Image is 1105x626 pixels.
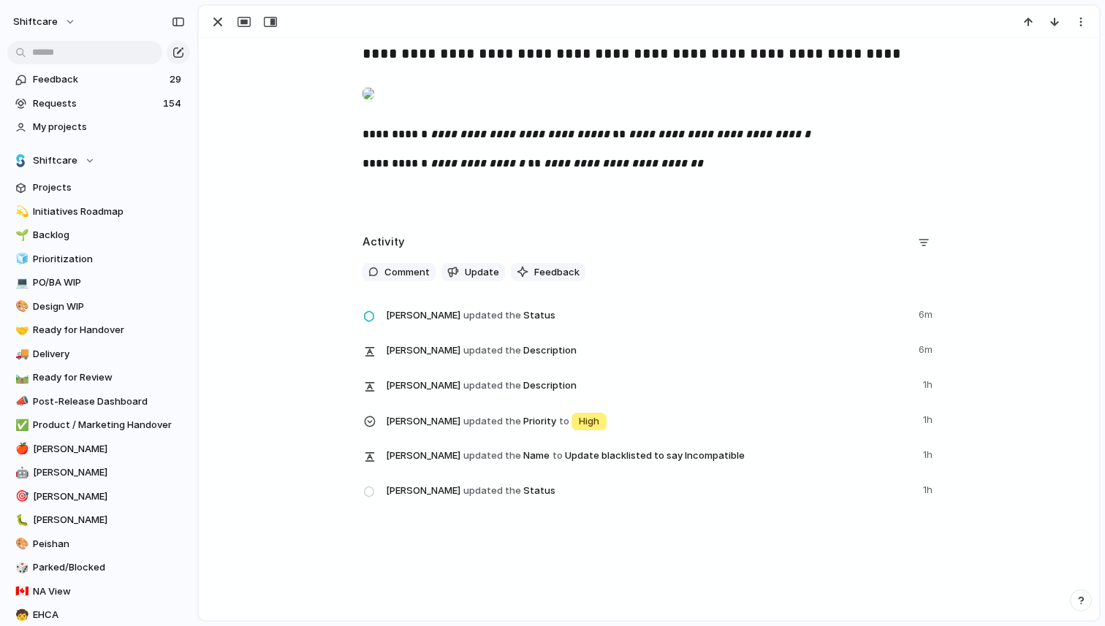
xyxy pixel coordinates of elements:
[13,489,28,504] button: 🎯
[163,96,184,111] span: 154
[386,414,460,429] span: [PERSON_NAME]
[15,298,26,315] div: 🎨
[15,322,26,339] div: 🤝
[362,234,405,251] h2: Activity
[33,489,185,504] span: [PERSON_NAME]
[7,557,190,579] div: 🎲Parked/Blocked
[7,116,190,138] a: My projects
[7,224,190,246] a: 🌱Backlog
[15,227,26,244] div: 🌱
[33,370,185,385] span: Ready for Review
[15,535,26,552] div: 🎨
[7,177,190,199] a: Projects
[7,69,190,91] a: Feedback29
[33,608,185,622] span: EHCA
[15,488,26,505] div: 🎯
[7,343,190,365] a: 🚚Delivery
[534,265,580,280] span: Feedback
[7,367,190,389] a: 🛤️Ready for Review
[386,378,460,393] span: [PERSON_NAME]
[33,442,185,457] span: [PERSON_NAME]
[13,299,28,314] button: 🎨
[7,150,190,172] button: Shiftcare
[386,445,914,465] span: Name Update blacklisted to say Incompatible
[511,263,585,282] button: Feedback
[7,272,190,294] a: 💻PO/BA WIP
[13,394,28,409] button: 📣
[386,375,914,395] span: Description
[579,414,599,429] span: High
[463,343,521,358] span: updated the
[33,153,77,168] span: Shiftcare
[7,509,190,531] a: 🐛[PERSON_NAME]
[33,205,185,219] span: Initiatives Roadmap
[7,414,190,436] a: ✅Product / Marketing Handover
[33,560,185,575] span: Parked/Blocked
[13,275,28,290] button: 💻
[386,410,914,432] span: Priority
[13,560,28,575] button: 🎲
[15,275,26,291] div: 💻
[33,72,165,87] span: Feedback
[923,375,935,392] span: 1h
[13,323,28,337] button: 🤝
[386,448,460,463] span: [PERSON_NAME]
[7,248,190,270] div: 🧊Prioritization
[386,343,460,358] span: [PERSON_NAME]
[7,296,190,318] a: 🎨Design WIP
[13,205,28,219] button: 💫
[13,370,28,385] button: 🛤️
[362,263,436,282] button: Comment
[463,448,521,463] span: updated the
[7,486,190,508] a: 🎯[PERSON_NAME]
[33,537,185,551] span: Peishan
[33,228,185,243] span: Backlog
[15,512,26,529] div: 🐛
[463,378,521,393] span: updated the
[13,418,28,432] button: ✅
[33,252,185,267] span: Prioritization
[33,347,185,362] span: Delivery
[33,584,185,599] span: NA View
[15,440,26,457] div: 🍎
[386,480,914,500] span: Status
[552,448,563,463] span: to
[7,438,190,460] a: 🍎[PERSON_NAME]
[386,308,460,323] span: [PERSON_NAME]
[33,465,185,480] span: [PERSON_NAME]
[13,228,28,243] button: 🌱
[7,391,190,413] a: 📣Post-Release Dashboard
[13,584,28,599] button: 🇨🇦
[559,414,569,429] span: to
[33,323,185,337] span: Ready for Handover
[33,180,185,195] span: Projects
[15,607,26,624] div: 🧒
[7,201,190,223] a: 💫Initiatives Roadmap
[33,394,185,409] span: Post-Release Dashboard
[15,370,26,386] div: 🛤️
[7,604,190,626] a: 🧒EHCA
[463,414,521,429] span: updated the
[7,93,190,115] a: Requests154
[923,410,935,427] span: 1h
[386,340,910,360] span: Description
[7,581,190,603] a: 🇨🇦NA View
[33,418,185,432] span: Product / Marketing Handover
[7,533,190,555] a: 🎨Peishan
[170,72,184,87] span: 29
[7,462,190,484] a: 🤖[PERSON_NAME]
[15,393,26,410] div: 📣
[13,608,28,622] button: 🧒
[7,10,83,34] button: shiftcare
[33,96,159,111] span: Requests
